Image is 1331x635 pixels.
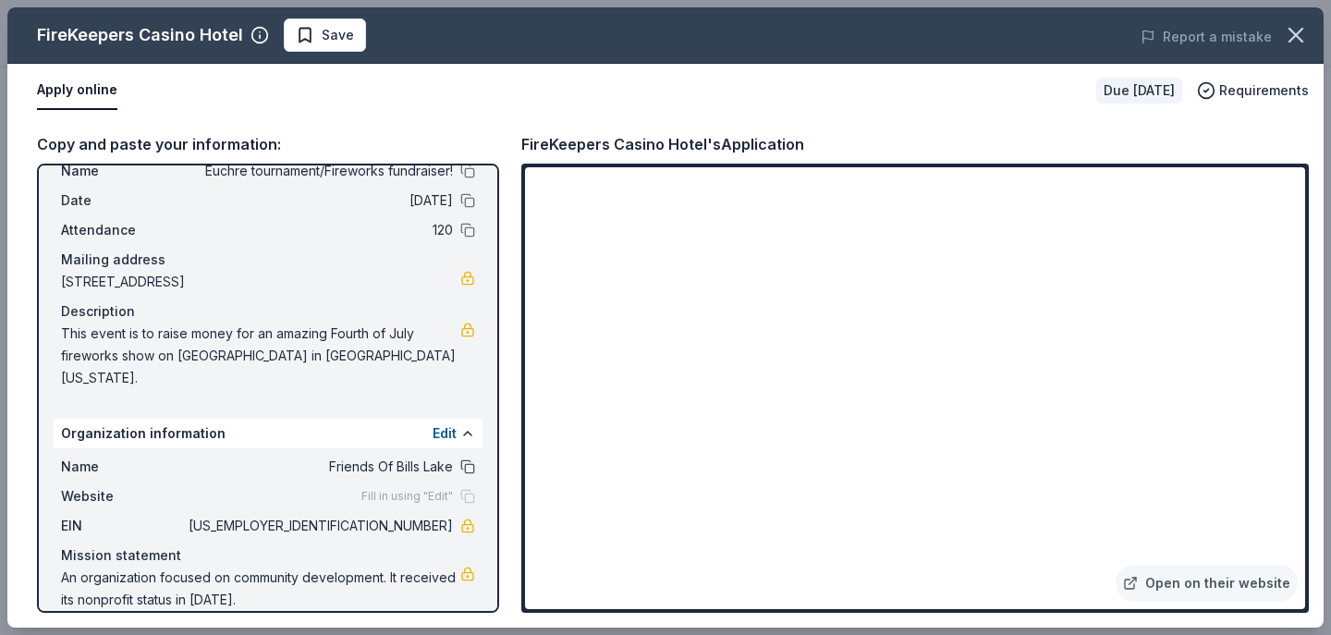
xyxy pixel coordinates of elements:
[1116,565,1298,602] a: Open on their website
[61,567,460,611] span: An organization focused on community development. It received its nonprofit status in [DATE].
[61,515,185,537] span: EIN
[1141,26,1272,48] button: Report a mistake
[61,189,185,212] span: Date
[185,160,453,182] span: Euchre tournament/Fireworks fundraiser!
[361,489,453,504] span: Fill in using "Edit"
[61,544,475,567] div: Mission statement
[61,300,475,323] div: Description
[521,132,804,156] div: FireKeepers Casino Hotel's Application
[54,419,482,448] div: Organization information
[185,189,453,212] span: [DATE]
[433,422,457,445] button: Edit
[61,249,475,271] div: Mailing address
[284,18,366,52] button: Save
[37,20,243,50] div: FireKeepers Casino Hotel
[61,160,185,182] span: Name
[61,219,185,241] span: Attendance
[322,24,354,46] span: Save
[61,485,185,507] span: Website
[61,456,185,478] span: Name
[185,219,453,241] span: 120
[37,132,499,156] div: Copy and paste your information:
[185,515,453,537] span: [US_EMPLOYER_IDENTIFICATION_NUMBER]
[61,271,460,293] span: [STREET_ADDRESS]
[185,456,453,478] span: Friends Of Bills Lake
[1197,79,1309,102] button: Requirements
[37,71,117,110] button: Apply online
[61,323,460,389] span: This event is to raise money for an amazing Fourth of July fireworks show on [GEOGRAPHIC_DATA] in...
[1219,79,1309,102] span: Requirements
[1096,78,1182,104] div: Due [DATE]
